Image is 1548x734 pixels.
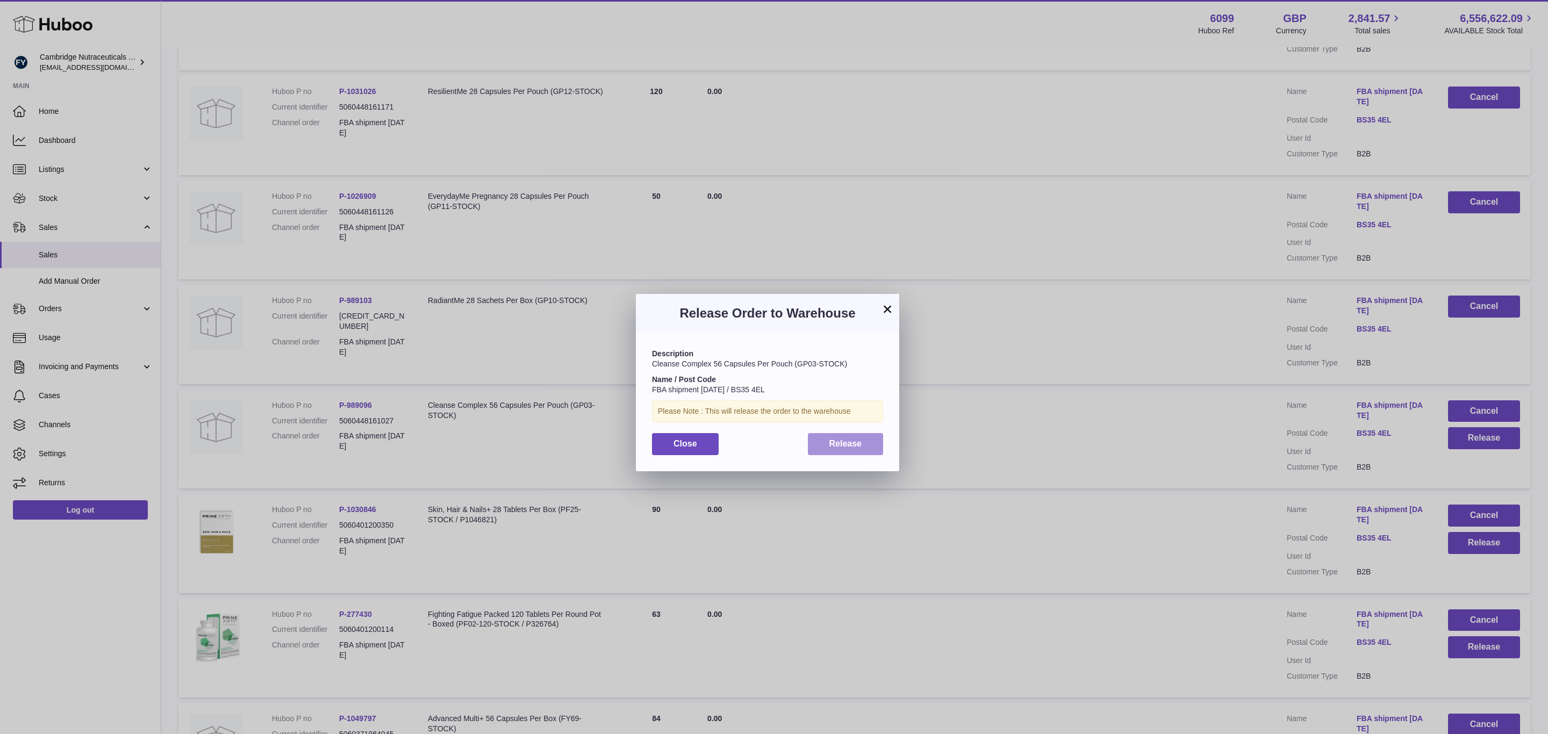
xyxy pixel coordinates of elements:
span: Cleanse Complex 56 Capsules Per Pouch (GP03-STOCK) [652,359,847,368]
span: FBA shipment [DATE] / BS35 4EL [652,385,765,394]
h3: Release Order to Warehouse [652,305,883,322]
span: Release [829,439,862,448]
strong: Name / Post Code [652,375,716,384]
button: × [881,303,894,315]
button: Close [652,433,719,455]
span: Close [673,439,697,448]
strong: Description [652,349,693,358]
div: Please Note : This will release the order to the warehouse [652,400,883,422]
button: Release [808,433,884,455]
